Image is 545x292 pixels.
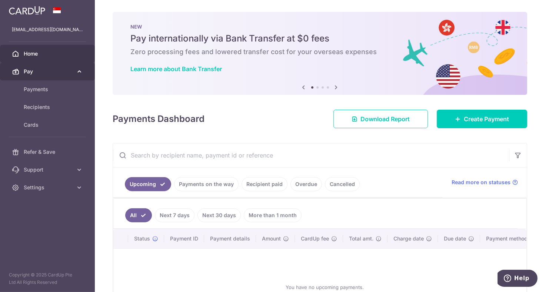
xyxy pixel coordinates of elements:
[24,86,73,93] span: Payments
[242,177,288,191] a: Recipient paid
[130,33,509,44] h5: Pay internationally via Bank Transfer at $0 fees
[452,179,518,186] a: Read more on statuses
[24,50,73,57] span: Home
[360,115,410,123] span: Download Report
[452,179,511,186] span: Read more on statuses
[393,235,424,242] span: Charge date
[290,177,322,191] a: Overdue
[125,177,171,191] a: Upcoming
[130,24,509,30] p: NEW
[155,208,195,222] a: Next 7 days
[9,6,45,15] img: CardUp
[24,184,73,191] span: Settings
[134,235,150,242] span: Status
[437,110,527,128] a: Create Payment
[197,208,241,222] a: Next 30 days
[113,143,509,167] input: Search by recipient name, payment id or reference
[24,121,73,129] span: Cards
[130,47,509,56] h6: Zero processing fees and lowered transfer cost for your overseas expenses
[244,208,302,222] a: More than 1 month
[325,177,360,191] a: Cancelled
[480,229,536,248] th: Payment method
[113,12,527,95] img: Bank transfer banner
[262,235,281,242] span: Amount
[444,235,466,242] span: Due date
[498,270,538,288] iframe: Opens a widget where you can find more information
[464,115,509,123] span: Create Payment
[12,26,83,33] p: [EMAIL_ADDRESS][DOMAIN_NAME]
[174,177,239,191] a: Payments on the way
[24,103,73,111] span: Recipients
[164,229,204,248] th: Payment ID
[125,208,152,222] a: All
[24,166,73,173] span: Support
[301,235,329,242] span: CardUp fee
[24,68,73,75] span: Pay
[130,65,222,73] a: Learn more about Bank Transfer
[113,112,205,126] h4: Payments Dashboard
[333,110,428,128] a: Download Report
[204,229,256,248] th: Payment details
[349,235,373,242] span: Total amt.
[24,148,73,156] span: Refer & Save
